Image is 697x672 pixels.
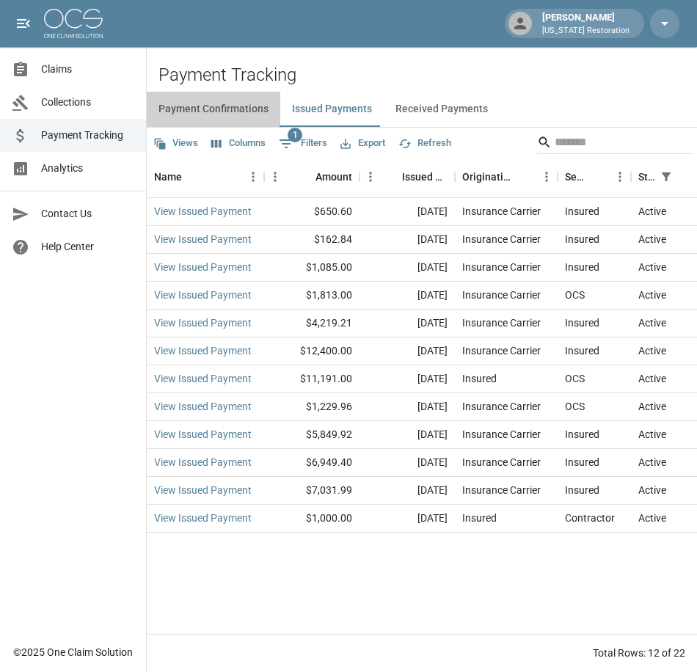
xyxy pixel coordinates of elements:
div: Originating From [455,156,558,197]
div: Active [638,260,666,274]
div: Active [638,371,666,386]
div: Active [638,483,666,497]
div: Active [638,399,666,414]
div: Insured [565,204,599,219]
button: Sort [588,167,609,187]
button: Payment Confirmations [147,92,280,127]
a: View Issued Payment [154,288,252,302]
button: Sort [182,167,202,187]
h2: Payment Tracking [158,65,697,86]
div: Insurance Carrier [462,315,541,330]
div: [DATE] [360,282,455,310]
button: Sort [676,167,697,187]
span: Help Center [41,239,134,255]
div: [PERSON_NAME] [536,10,635,37]
div: Insured [462,371,497,386]
div: Insurance Carrier [462,260,541,274]
a: View Issued Payment [154,511,252,525]
button: Views [150,132,202,155]
div: Insured [565,232,599,246]
div: $1,813.00 [264,282,360,310]
button: Refresh [395,132,455,155]
button: Sort [382,167,402,187]
div: Insurance Carrier [462,455,541,470]
div: Insured [565,343,599,358]
button: Sort [515,167,536,187]
button: Menu [264,166,286,188]
span: Analytics [41,161,134,176]
button: Menu [536,166,558,188]
div: $1,229.96 [264,393,360,421]
div: Insured [565,427,599,442]
div: Insurance Carrier [462,483,541,497]
button: Menu [360,166,382,188]
button: open drawer [9,9,38,38]
button: Show filters [275,132,331,156]
div: Sent To [565,156,588,197]
div: Insured [565,455,599,470]
a: View Issued Payment [154,399,252,414]
div: Contractor [565,511,615,525]
div: Total Rows: 12 of 22 [593,646,685,660]
div: Insurance Carrier [462,399,541,414]
span: Payment Tracking [41,128,134,143]
div: Name [154,156,182,197]
div: Amount [264,156,360,197]
div: [DATE] [360,337,455,365]
div: Insurance Carrier [462,204,541,219]
div: [DATE] [360,477,455,505]
button: Export [337,132,389,155]
div: Active [638,343,666,358]
div: Originating From [462,156,515,197]
div: [DATE] [360,449,455,477]
div: dynamic tabs [147,92,697,127]
a: View Issued Payment [154,260,252,274]
div: $7,031.99 [264,477,360,505]
div: $162.84 [264,226,360,254]
div: [DATE] [360,365,455,393]
div: Active [638,315,666,330]
a: View Issued Payment [154,455,252,470]
a: View Issued Payment [154,315,252,330]
div: Insured [565,483,599,497]
div: © 2025 One Claim Solution [13,645,133,660]
a: View Issued Payment [154,371,252,386]
a: View Issued Payment [154,343,252,358]
div: [DATE] [360,505,455,533]
div: Active [638,204,666,219]
p: [US_STATE] Restoration [542,25,630,37]
button: Received Payments [384,92,500,127]
div: Amount [315,156,352,197]
div: $4,219.21 [264,310,360,337]
div: $5,849.92 [264,421,360,449]
div: Active [638,427,666,442]
div: Status [638,156,656,197]
div: [DATE] [360,254,455,282]
div: [DATE] [360,310,455,337]
div: Insurance Carrier [462,232,541,246]
div: $6,949.40 [264,449,360,477]
div: OCS [565,371,585,386]
span: Collections [41,95,134,110]
button: Sort [295,167,315,187]
div: Search [537,131,694,157]
div: $650.60 [264,198,360,226]
img: ocs-logo-white-transparent.png [44,9,103,38]
a: View Issued Payment [154,483,252,497]
div: Active [638,455,666,470]
button: Show filters [656,167,676,187]
div: OCS [565,288,585,302]
div: [DATE] [360,421,455,449]
div: Issued Date [402,156,448,197]
div: Active [638,232,666,246]
button: Menu [242,166,264,188]
span: Claims [41,62,134,77]
a: View Issued Payment [154,427,252,442]
div: Insured [565,315,599,330]
div: Insurance Carrier [462,343,541,358]
div: 1 active filter [656,167,676,187]
div: Active [638,288,666,302]
a: View Issued Payment [154,204,252,219]
div: [DATE] [360,393,455,421]
div: Insured [462,511,497,525]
